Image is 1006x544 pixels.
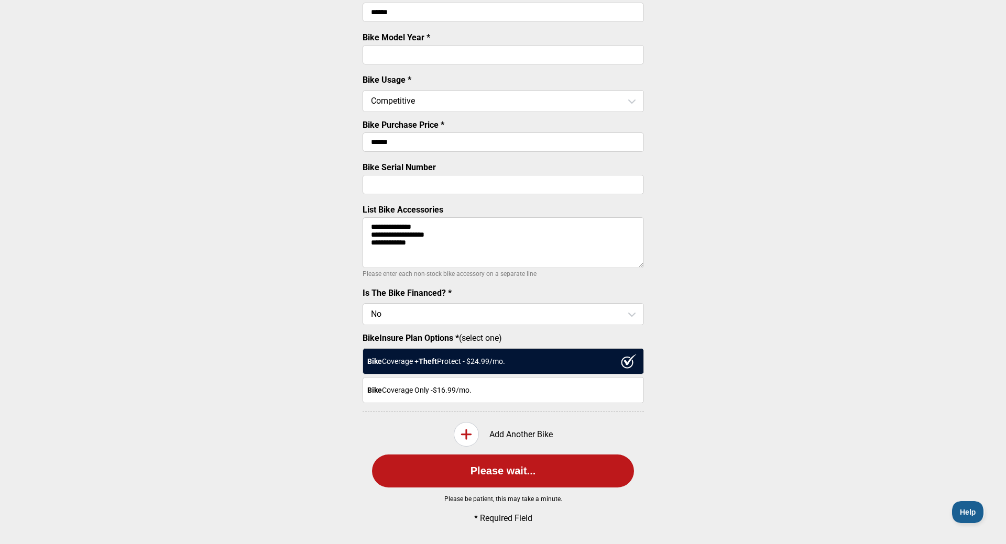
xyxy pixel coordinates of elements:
[363,75,411,85] label: Bike Usage *
[363,32,430,42] label: Bike Model Year *
[346,495,660,503] p: Please be patient, this may take a minute.
[363,268,644,280] p: Please enter each non-stock bike accessory on a separate line
[367,357,382,365] strong: Bike
[363,205,443,215] label: List Bike Accessories
[621,354,637,369] img: ux1sgP1Haf775SAghJI38DyDlYP+32lKFAAAAAElFTkSuQmCC
[363,162,436,172] label: Bike Serial Number
[363,377,644,403] div: Coverage Only - $16.99 /mo.
[363,348,644,374] div: Coverage + Protect - $ 24.99 /mo.
[952,501,985,523] iframe: Toggle Customer Support
[419,357,437,365] strong: Theft
[367,386,382,394] strong: Bike
[380,513,626,523] p: * Required Field
[363,333,459,343] strong: BikeInsure Plan Options *
[363,333,644,343] label: (select one)
[372,454,634,487] button: Please wait...
[363,120,444,130] label: Bike Purchase Price *
[363,422,644,447] div: Add Another Bike
[363,288,452,298] label: Is The Bike Financed? *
